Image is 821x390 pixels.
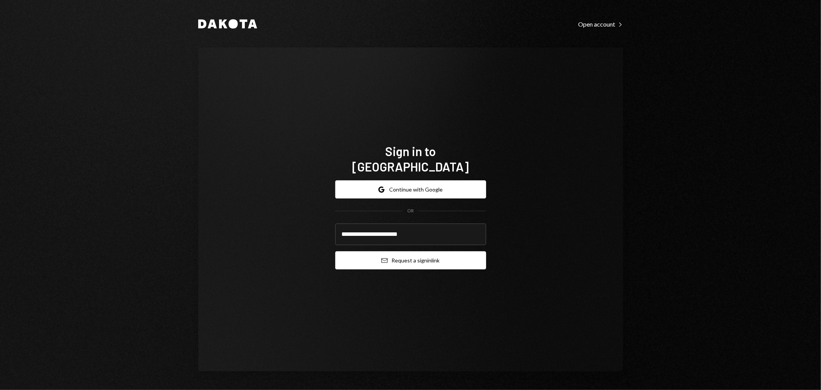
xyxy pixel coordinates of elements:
button: Request a signinlink [335,251,486,269]
h1: Sign in to [GEOGRAPHIC_DATA] [335,143,486,174]
div: OR [407,208,414,214]
button: Continue with Google [335,180,486,198]
a: Open account [579,20,623,28]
